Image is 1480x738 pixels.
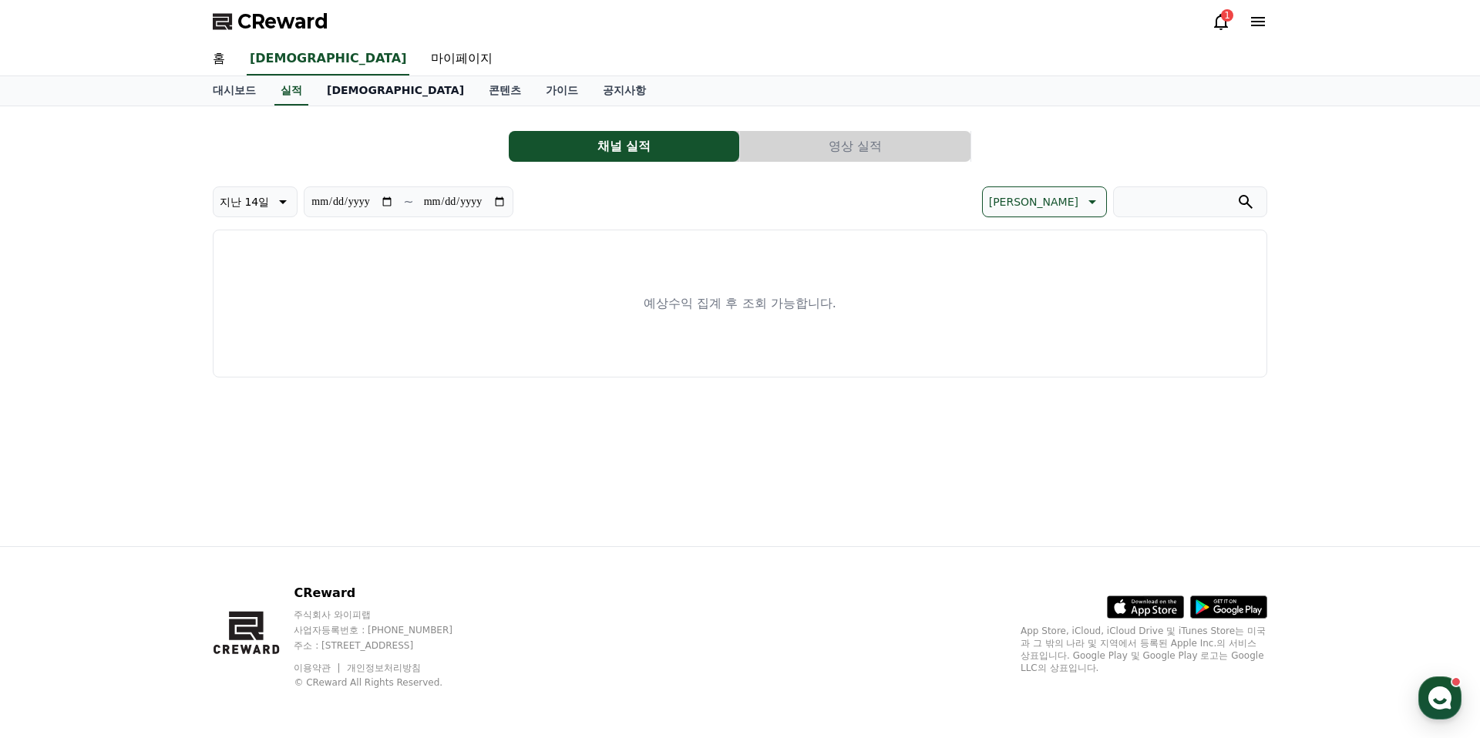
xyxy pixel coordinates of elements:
[509,131,740,162] a: 채널 실적
[989,191,1078,213] p: [PERSON_NAME]
[5,488,102,527] a: 홈
[740,131,970,162] button: 영상 실적
[102,488,199,527] a: 대화
[200,43,237,75] a: 홈
[294,624,482,636] p: 사업자등록번호 : [PHONE_NUMBER]
[590,76,658,106] a: 공지사항
[982,186,1107,217] button: [PERSON_NAME]
[476,76,533,106] a: 콘텐츠
[220,191,269,213] p: 지난 14일
[1021,625,1267,674] p: App Store, iCloud, iCloud Drive 및 iTunes Store는 미국과 그 밖의 나라 및 지역에서 등록된 Apple Inc.의 서비스 상표입니다. Goo...
[740,131,971,162] a: 영상 실적
[199,488,296,527] a: 설정
[419,43,505,75] a: 마이페이지
[141,512,160,525] span: 대화
[247,43,409,75] a: [DEMOGRAPHIC_DATA]
[294,584,482,602] p: CReward
[49,512,58,524] span: 홈
[1221,9,1233,22] div: 1
[294,676,482,689] p: © CReward All Rights Reserved.
[294,663,342,673] a: 이용약관
[294,639,482,652] p: 주소 : [STREET_ADDRESS]
[533,76,590,106] a: 가이드
[403,193,413,211] p: ~
[347,663,421,673] a: 개인정보처리방침
[644,294,836,313] p: 예상수익 집계 후 조회 가능합니다.
[237,9,328,34] span: CReward
[314,76,476,106] a: [DEMOGRAPHIC_DATA]
[1212,12,1230,31] a: 1
[294,609,482,621] p: 주식회사 와이피랩
[509,131,739,162] button: 채널 실적
[200,76,268,106] a: 대시보드
[238,512,257,524] span: 설정
[213,9,328,34] a: CReward
[274,76,308,106] a: 실적
[213,186,298,217] button: 지난 14일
